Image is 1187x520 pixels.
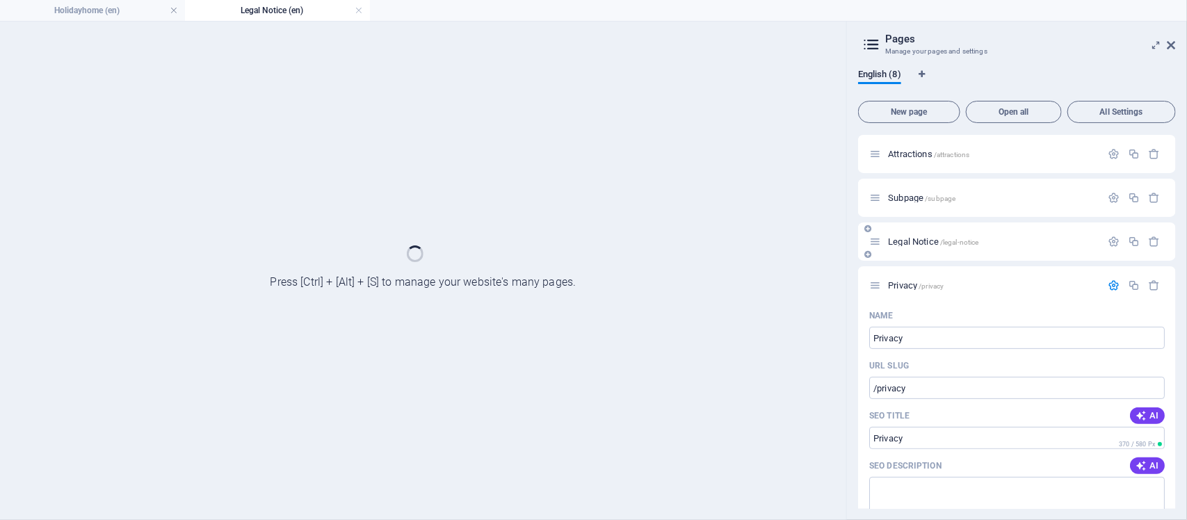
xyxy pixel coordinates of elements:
[869,410,910,421] label: The page title in search results and browser tabs
[885,33,1176,45] h2: Pages
[1116,439,1165,449] span: Calculated pixel length in search results
[1067,101,1176,123] button: All Settings
[869,360,909,371] label: Last part of the URL for this page
[888,236,978,247] span: Legal Notice
[1149,279,1161,291] div: Remove
[858,101,960,123] button: New page
[864,108,954,116] span: New page
[1108,192,1120,204] div: Settings
[1136,460,1159,471] span: AI
[888,193,955,203] span: Click to open page
[1108,279,1120,291] div: Settings
[888,280,944,291] span: Privacy
[869,377,1165,399] input: Last part of the URL for this page
[919,282,944,290] span: /privacy
[869,310,893,321] p: Name
[1130,407,1165,424] button: AI
[1128,279,1140,291] div: Duplicate
[972,108,1056,116] span: Open all
[1149,236,1161,247] div: Remove
[940,238,979,246] span: /legal-notice
[869,410,910,421] p: SEO Title
[966,101,1062,123] button: Open all
[869,460,942,471] p: SEO Description
[869,360,909,371] p: URL SLUG
[869,460,942,471] label: The text in search results and social media
[185,3,370,18] h4: Legal Notice (en)
[1130,457,1165,474] button: AI
[934,151,970,159] span: /attractions
[1128,192,1140,204] div: Duplicate
[884,193,1101,202] div: Subpage/subpage
[1108,236,1120,247] div: Settings
[884,281,1101,290] div: Privacy/privacy
[888,149,969,159] span: Click to open page
[869,427,1165,449] input: The page title in search results and browser tabs
[858,66,901,86] span: English (8)
[858,69,1176,95] div: Language Tabs
[925,195,955,202] span: /subpage
[1119,441,1155,448] span: 370 / 580 Px
[1128,148,1140,160] div: Duplicate
[885,45,1148,58] h3: Manage your pages and settings
[1149,148,1161,160] div: Remove
[1074,108,1170,116] span: All Settings
[1108,148,1120,160] div: Settings
[1149,192,1161,204] div: Remove
[884,237,1101,246] div: Legal Notice/legal-notice
[884,149,1101,159] div: Attractions/attractions
[1128,236,1140,247] div: Duplicate
[1136,410,1159,421] span: AI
